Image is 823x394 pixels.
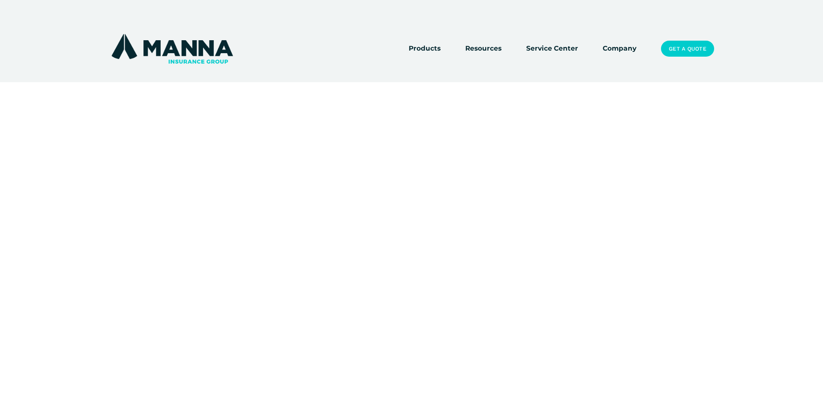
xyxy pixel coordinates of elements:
span: Resources [465,43,502,54]
img: Manna Insurance Group [109,32,235,66]
a: Get a Quote [661,41,714,57]
a: folder dropdown [409,43,441,55]
a: Company [603,43,636,55]
span: Products [409,43,441,54]
a: folder dropdown [465,43,502,55]
a: Service Center [526,43,578,55]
